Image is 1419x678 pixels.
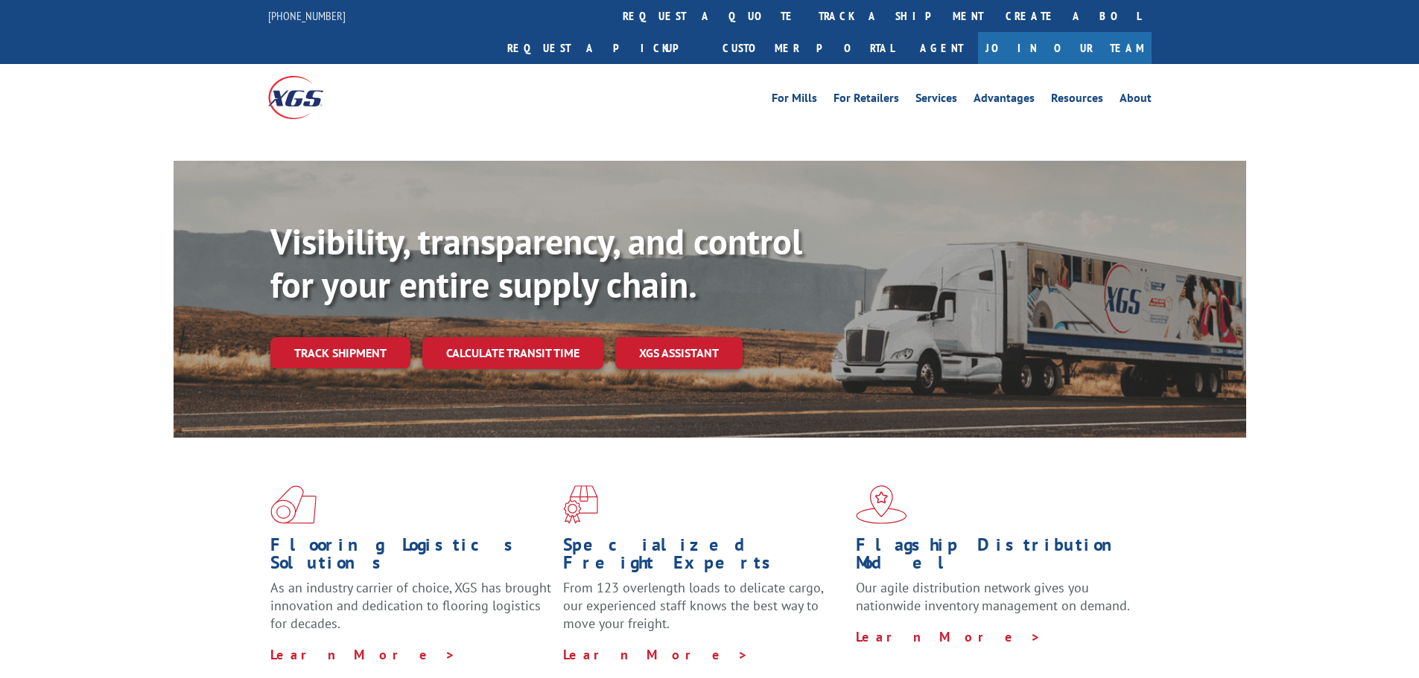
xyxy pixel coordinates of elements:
[856,536,1137,579] h1: Flagship Distribution Model
[270,218,802,307] b: Visibility, transparency, and control for your entire supply chain.
[1051,92,1103,109] a: Resources
[978,32,1152,64] a: Join Our Team
[496,32,711,64] a: Request a pickup
[270,485,317,524] img: xgs-icon-total-supply-chain-intelligence-red
[772,92,817,109] a: For Mills
[856,628,1041,645] a: Learn More >
[270,646,456,663] a: Learn More >
[1120,92,1152,109] a: About
[563,579,845,645] p: From 123 overlength loads to delicate cargo, our experienced staff knows the best way to move you...
[268,8,346,23] a: [PHONE_NUMBER]
[856,579,1130,614] span: Our agile distribution network gives you nationwide inventory management on demand.
[615,337,743,369] a: XGS ASSISTANT
[905,32,978,64] a: Agent
[563,646,749,663] a: Learn More >
[422,337,603,369] a: Calculate transit time
[563,485,598,524] img: xgs-icon-focused-on-flooring-red
[915,92,957,109] a: Services
[834,92,899,109] a: For Retailers
[856,485,907,524] img: xgs-icon-flagship-distribution-model-red
[711,32,905,64] a: Customer Portal
[270,536,552,579] h1: Flooring Logistics Solutions
[270,337,410,368] a: Track shipment
[270,579,551,632] span: As an industry carrier of choice, XGS has brought innovation and dedication to flooring logistics...
[563,536,845,579] h1: Specialized Freight Experts
[974,92,1035,109] a: Advantages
